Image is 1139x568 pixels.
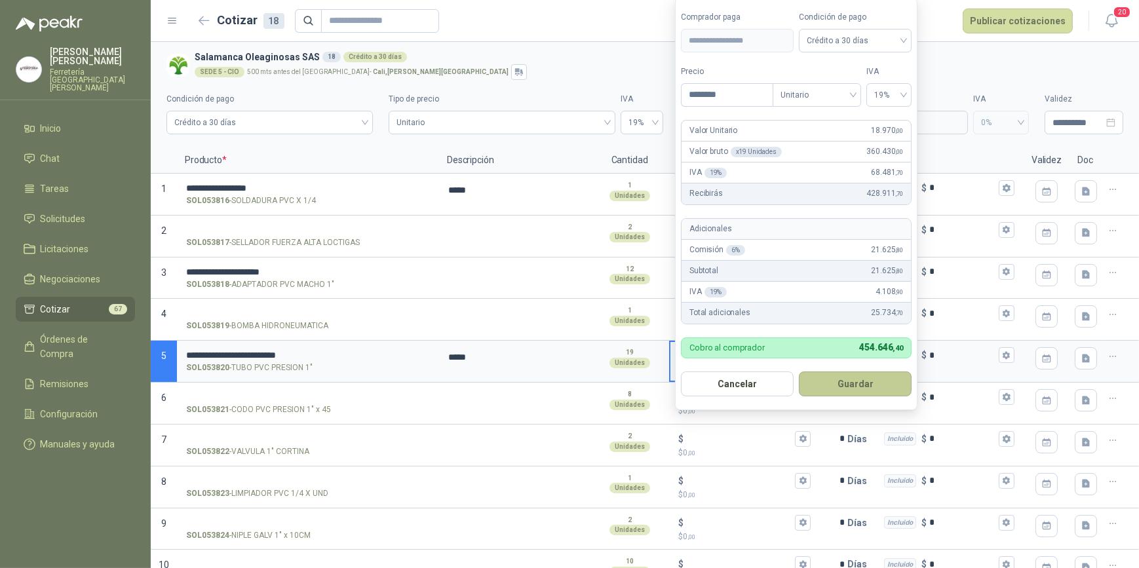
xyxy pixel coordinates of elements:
[195,50,1118,64] h3: Salamanca Oleaginosas SAS
[705,168,727,178] div: 19 %
[41,437,115,451] span: Manuales y ayuda
[186,445,229,458] strong: SOL053822
[621,93,663,105] label: IVA
[799,371,912,396] button: Guardar
[921,432,927,446] p: $
[186,267,430,277] input: SOL053818-ADAPTADOR PVC MACHO 1"
[16,116,135,141] a: Inicio
[16,16,83,31] img: Logo peakr
[186,183,430,193] input: SOL053816-SOLDADURA PVC X 1/4
[322,52,341,62] div: 18
[373,68,509,75] strong: Cali , [PERSON_NAME][GEOGRAPHIC_DATA]
[921,348,927,362] p: $
[186,529,311,542] p: - NIPLE GALV 1" x 10CM
[41,272,101,286] span: Negociaciones
[16,432,135,457] a: Manuales y ayuda
[999,389,1014,405] button: Incluido $
[41,302,71,316] span: Cotizar
[687,491,695,499] span: ,00
[669,147,820,174] p: Precio
[678,447,811,459] p: $
[247,69,509,75] p: 500 mts antes del [GEOGRAPHIC_DATA] -
[871,166,903,179] span: 68.481
[689,286,727,298] p: IVA
[161,267,166,278] span: 3
[683,406,695,415] span: 0
[921,265,927,279] p: $
[884,516,916,529] div: Incluido
[847,510,872,536] p: Días
[896,288,904,295] span: ,90
[689,265,718,277] p: Subtotal
[683,532,695,541] span: 0
[896,309,904,316] span: ,70
[689,343,765,352] p: Cobro al comprador
[186,320,328,332] p: - BOMBA HIDRONEUMATICA
[929,434,996,444] input: Incluido $
[896,190,904,197] span: ,70
[999,305,1014,321] button: Incluido $
[795,431,811,447] button: $$0,00
[186,362,229,374] strong: SOL053820
[41,121,62,136] span: Inicio
[678,516,684,530] p: $
[186,362,313,374] p: - TUBO PVC PRESION 1"
[689,166,727,179] p: IVA
[896,127,904,134] span: ,00
[41,407,98,421] span: Configuración
[893,344,904,352] span: ,40
[609,316,650,326] div: Unidades
[871,244,903,256] span: 21.625
[628,113,655,132] span: 19%
[683,490,695,499] span: 0
[609,525,650,535] div: Unidades
[689,244,745,256] p: Comisión
[681,371,794,396] button: Cancelar
[921,223,927,237] p: $
[609,400,650,410] div: Unidades
[186,195,316,207] p: - SOLDADURA PVC X 1/4
[896,148,904,155] span: ,00
[871,265,903,277] span: 21.625
[1070,147,1102,174] p: Doc
[161,518,166,529] span: 9
[628,305,632,316] p: 1
[929,518,996,527] input: Incluido $
[921,181,927,195] p: $
[628,180,632,191] p: 1
[689,307,750,319] p: Total adicionales
[186,518,430,528] input: SOL053824-NIPLE GALV 1" x 10CM
[186,195,229,207] strong: SOL053816
[681,11,794,24] label: Comprador paga
[186,487,229,500] strong: SOL053823
[609,358,650,368] div: Unidades
[687,533,695,540] span: ,00
[884,474,916,487] div: Incluido
[929,476,996,485] input: Incluido $
[609,191,650,201] div: Unidades
[41,151,60,166] span: Chat
[795,473,811,489] button: $$0,00
[16,176,135,201] a: Tareas
[609,442,650,452] div: Unidades
[876,286,903,298] span: 4.108
[795,515,811,531] button: $$0,00
[929,225,996,235] input: Incluido $
[807,31,904,50] span: Crédito a 30 días
[683,448,695,457] span: 0
[343,52,407,62] div: Crédito a 30 días
[686,434,793,444] input: $$0,00
[161,225,166,236] span: 2
[628,515,632,525] p: 2
[186,320,229,332] strong: SOL053819
[41,181,69,196] span: Tareas
[921,306,927,320] p: $
[896,246,904,254] span: ,80
[705,287,727,297] div: 19 %
[999,264,1014,280] button: Incluido $
[218,11,284,29] h2: Cotizar
[731,147,782,157] div: x 19 Unidades
[929,309,996,318] input: Incluido $
[16,371,135,396] a: Remisiones
[847,426,872,452] p: Días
